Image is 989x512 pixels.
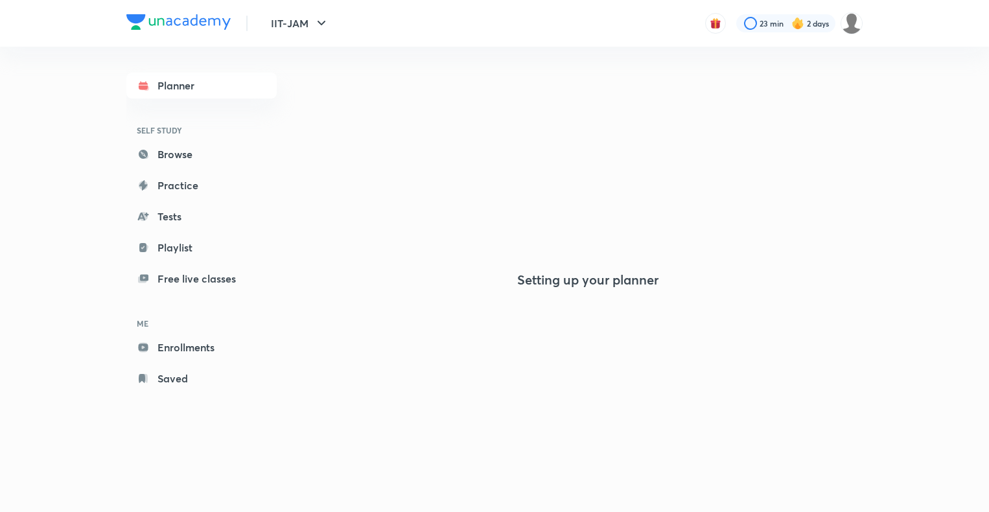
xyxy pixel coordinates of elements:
[126,172,277,198] a: Practice
[126,235,277,261] a: Playlist
[705,13,726,34] button: avatar
[126,334,277,360] a: Enrollments
[710,17,721,29] img: avatar
[126,366,277,391] a: Saved
[517,272,658,288] h4: Setting up your planner
[791,17,804,30] img: streak
[126,204,277,229] a: Tests
[126,266,277,292] a: Free live classes
[126,141,277,167] a: Browse
[126,73,277,99] a: Planner
[126,312,277,334] h6: ME
[263,10,337,36] button: IIT-JAM
[841,12,863,34] img: Farhan Niazi
[126,119,277,141] h6: SELF STUDY
[126,14,231,30] img: Company Logo
[126,14,231,33] a: Company Logo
